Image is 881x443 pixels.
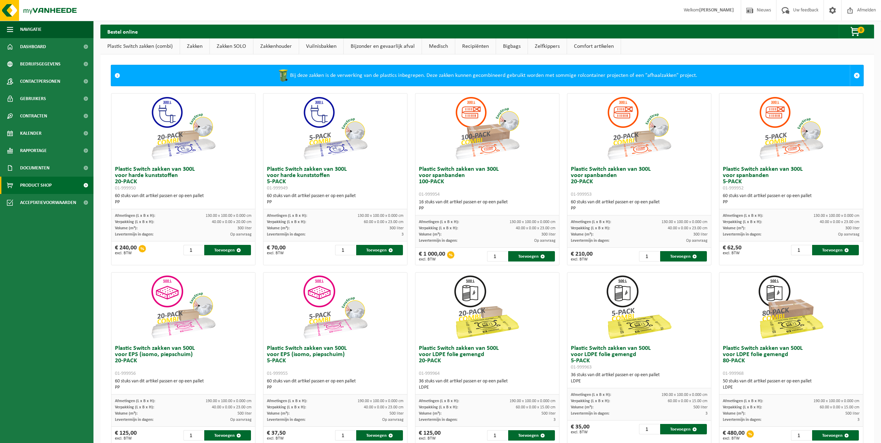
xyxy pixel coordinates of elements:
span: 40.00 x 0.00 x 23.00 cm [516,226,556,230]
span: excl. BTW [723,251,741,255]
span: 300 liter [845,226,860,230]
span: Afmetingen (L x B x H): [723,214,763,218]
span: 190.00 x 100.00 x 0.000 cm [662,393,708,397]
span: excl. BTW [267,436,286,441]
div: LDPE [723,384,860,391]
img: 01-999954 [452,94,522,163]
img: 01-999950 [149,94,218,163]
h3: Plastic Switch zakken van 500L voor LDPE folie gemengd 5-PACK [571,345,708,370]
a: Sluit melding [850,65,863,86]
span: Rapportage [20,142,47,159]
span: excl. BTW [115,436,137,441]
span: Afmetingen (L x B x H): [571,220,611,224]
span: 01-999955 [267,371,288,376]
span: excl. BTW [571,257,593,262]
span: excl. BTW [419,436,441,441]
div: PP [115,199,252,205]
span: Volume (m³): [115,411,137,416]
h3: Plastic Switch zakken van 300L voor spanbanden 5-PACK [723,166,860,191]
img: 01-999963 [604,273,674,342]
div: PP [419,205,556,212]
span: 300 liter [693,232,708,237]
span: 01-999954 [419,192,440,197]
span: 190.00 x 100.00 x 0.000 cm [813,399,860,403]
span: 3 [554,418,556,422]
div: € 35,00 [571,424,590,434]
div: € 37,50 [267,430,286,441]
span: Verpakking (L x B x H): [267,220,306,224]
a: Comfort artikelen [567,38,621,54]
span: Gebruikers [20,90,46,107]
button: Toevoegen [508,430,555,441]
span: Levertermijn in dagen: [115,418,153,422]
span: excl. BTW [419,257,445,262]
span: Product Shop [20,177,52,194]
span: 500 liter [693,405,708,409]
span: 01-999964 [419,371,440,376]
span: Bedrijfsgegevens [20,55,61,73]
h3: Plastic Switch zakken van 300L voor harde kunststoffen 5-PACK [267,166,404,191]
button: Toevoegen [812,430,859,441]
span: Afmetingen (L x B x H): [267,399,307,403]
span: Verpakking (L x B x H): [723,405,762,409]
span: 3 [857,418,860,422]
div: 16 stuks van dit artikel passen er op een pallet [419,199,556,212]
div: PP [267,199,404,205]
a: Zelfkippers [528,38,567,54]
input: 1 [487,430,507,441]
h3: Plastic Switch zakken van 500L voor LDPE folie gemengd 20-PACK [419,345,556,376]
button: Toevoegen [356,430,403,441]
span: Documenten [20,159,50,177]
span: Levertermijn in dagen: [267,418,305,422]
input: 1 [639,251,659,262]
span: 0 [857,27,864,33]
div: € 62,50 [723,245,741,255]
input: 1 [335,430,355,441]
div: 60 stuks van dit artikel passen er op een pallet [267,193,404,205]
img: 01-999955 [300,273,370,342]
a: Medisch [422,38,455,54]
input: 1 [639,424,659,434]
span: 300 liter [541,232,556,237]
span: 01-999950 [115,186,136,191]
span: Afmetingen (L x B x H): [115,214,155,218]
img: 01-999968 [756,273,826,342]
span: 130.00 x 100.00 x 0.000 cm [206,214,252,218]
div: PP [115,384,252,391]
span: Volume (m³): [723,411,745,416]
input: 1 [183,430,204,441]
span: Op aanvraag [382,418,404,422]
div: € 125,00 [115,430,137,441]
h2: Bestel online [100,25,145,38]
div: LDPE [419,384,556,391]
span: Op aanvraag [686,239,708,243]
span: Volume (m³): [571,405,593,409]
div: € 480,00 [723,430,745,441]
span: 300 liter [389,226,404,230]
span: Afmetingen (L x B x H): [723,399,763,403]
span: Levertermijn in dagen: [723,232,761,237]
span: 300 liter [237,226,252,230]
span: Op aanvraag [534,239,556,243]
div: 60 stuks van dit artikel passen er op een pallet [723,193,860,205]
h3: Plastic Switch zakken van 300L voor spanbanden 100-PACK [419,166,556,197]
span: Dashboard [20,38,46,55]
span: 190.00 x 100.00 x 0.000 cm [510,399,556,403]
span: Verpakking (L x B x H): [723,220,762,224]
div: € 70,00 [267,245,286,255]
span: 60.00 x 0.00 x 15.00 cm [516,405,556,409]
span: Volume (m³): [419,232,441,237]
span: Kalender [20,125,42,142]
h3: Plastic Switch zakken van 300L voor harde kunststoffen 20-PACK [115,166,252,191]
button: Toevoegen [660,251,707,262]
span: 500 liter [389,411,404,416]
input: 1 [791,245,811,255]
span: Volume (m³): [419,411,441,416]
span: Verpakking (L x B x H): [267,405,306,409]
span: Volume (m³): [267,411,289,416]
span: 40.00 x 0.00 x 23.00 cm [668,226,708,230]
span: 130.00 x 100.00 x 0.000 cm [358,214,404,218]
div: 36 stuks van dit artikel passen er op een pallet [419,378,556,391]
span: 40.00 x 0.00 x 23.00 cm [364,405,404,409]
span: 01-999949 [267,186,288,191]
